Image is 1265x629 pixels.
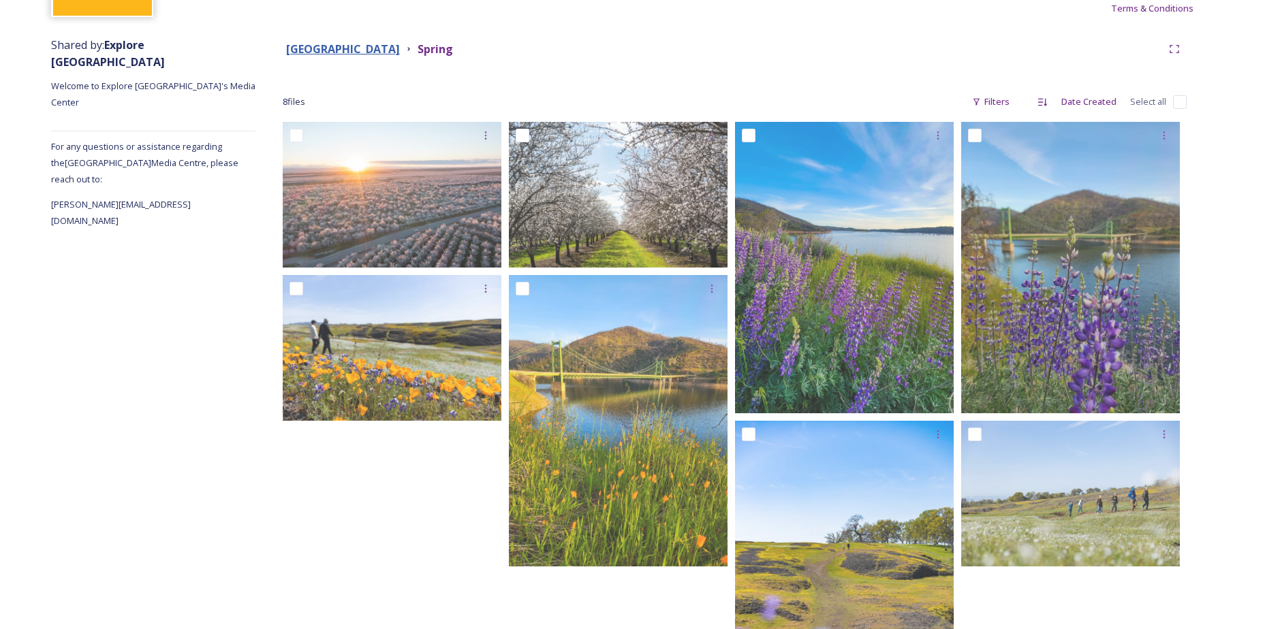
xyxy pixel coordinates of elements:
[1111,2,1193,14] span: Terms & Conditions
[51,37,165,69] span: Shared by:
[961,122,1180,413] img: Bidwell Bar Bridge Wildflowers_184739_Explore Butte County.jpg
[509,275,728,566] img: Bidwell Bar Bridge Wildflowers_191651_Explore Butte County.jpg
[286,42,400,57] strong: [GEOGRAPHIC_DATA]
[51,198,191,227] span: [PERSON_NAME][EMAIL_ADDRESS][DOMAIN_NAME]
[961,421,1180,566] img: Table Mountain Wildflowers-FULL-33-Explore%20Butte%20County.jpg
[735,122,954,413] img: Bidwell Bar Bridge Wildflowers_185615_Explore Butte County.jpg
[509,122,728,268] img: Durham Almond Bloom_01_Explore Butte County.jpg
[283,275,501,421] img: Table Mountain Wildflowers-FULL-105-Explore%20Butte%20County.jpg
[1055,88,1123,115] div: Date Created
[283,122,501,268] img: Almond Bloom_04_Explore Butte County.jpg
[418,42,453,57] strong: Spring
[965,88,1016,115] div: Filters
[1130,95,1166,108] span: Select all
[51,37,165,69] strong: Explore [GEOGRAPHIC_DATA]
[283,95,305,108] span: 8 file s
[51,80,257,108] span: Welcome to Explore [GEOGRAPHIC_DATA]'s Media Center
[51,140,238,185] span: For any questions or assistance regarding the [GEOGRAPHIC_DATA] Media Centre, please reach out to:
